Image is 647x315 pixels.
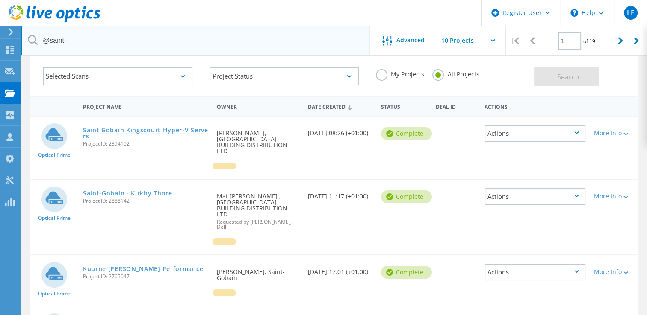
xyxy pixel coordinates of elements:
[431,98,480,114] div: Deal Id
[570,9,578,17] svg: \n
[79,98,213,114] div: Project Name
[213,180,304,238] div: Mat [PERSON_NAME] , [GEOGRAPHIC_DATA] BUILDING DISTRIBUTION LTD
[583,38,595,45] span: of 19
[213,117,304,163] div: [PERSON_NAME], [GEOGRAPHIC_DATA] BUILDING DISTRIBUTION LTD
[38,152,71,157] span: Optical Prime
[485,188,585,205] div: Actions
[83,198,208,204] span: Project ID: 2888142
[83,190,172,196] a: Saint-Gobain - Kirkby Thore
[506,26,523,56] div: |
[304,117,377,145] div: [DATE] 08:26 (+01:00)
[594,130,634,136] div: More Info
[38,291,71,296] span: Optical Prime
[213,255,304,289] div: [PERSON_NAME], Saint-Gobain
[376,69,424,77] label: My Projects
[83,274,208,279] span: Project ID: 2765047
[83,266,203,272] a: Kuurne [PERSON_NAME] Performance
[21,26,369,55] input: Search projects by name, owner, ID, company, etc
[83,127,208,139] a: Saint Gobain Kingscourt Hyper-V Servers
[304,98,377,114] div: Date Created
[210,67,359,85] div: Project Status
[381,190,432,203] div: Complete
[626,9,634,16] span: LE
[480,98,590,114] div: Actions
[485,264,585,280] div: Actions
[377,98,431,114] div: Status
[485,125,585,142] div: Actions
[38,216,71,221] span: Optical Prime
[213,98,304,114] div: Owner
[304,180,377,208] div: [DATE] 11:17 (+01:00)
[594,269,634,275] div: More Info
[43,67,192,85] div: Selected Scans
[217,219,299,230] span: Requested by [PERSON_NAME], Dell
[432,69,479,77] label: All Projects
[381,127,432,140] div: Complete
[381,266,432,279] div: Complete
[304,255,377,283] div: [DATE] 17:01 (+01:00)
[83,141,208,146] span: Project ID: 2894102
[396,37,425,43] span: Advanced
[534,67,599,86] button: Search
[557,72,579,82] span: Search
[629,26,647,56] div: |
[594,193,634,199] div: More Info
[9,18,100,24] a: Live Optics Dashboard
